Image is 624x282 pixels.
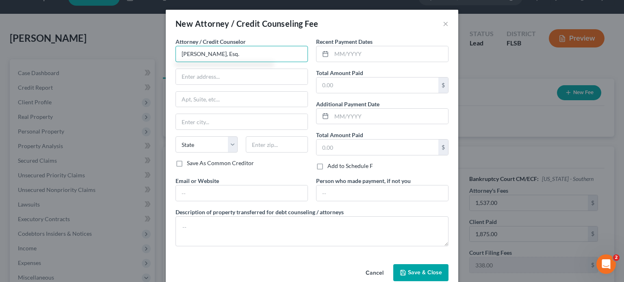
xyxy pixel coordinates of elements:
[176,92,308,107] input: Apt, Suite, etc...
[316,37,373,46] label: Recent Payment Dates
[327,162,373,170] label: Add to Schedule F
[175,208,344,216] label: Description of property transferred for debt counseling / attorneys
[359,265,390,281] button: Cancel
[316,100,379,108] label: Additional Payment Date
[316,185,448,201] input: --
[331,46,448,62] input: MM/YYYY
[175,38,246,45] span: Attorney / Credit Counselor
[246,136,308,153] input: Enter zip...
[176,114,308,129] input: Enter city...
[316,69,363,77] label: Total Amount Paid
[393,264,448,281] button: Save & Close
[316,77,438,93] input: 0.00
[331,109,448,124] input: MM/YYYY
[175,177,219,185] label: Email or Website
[316,177,411,185] label: Person who made payment, if not you
[195,19,318,28] span: Attorney / Credit Counseling Fee
[408,269,442,276] span: Save & Close
[176,69,308,84] input: Enter address...
[438,77,448,93] div: $
[175,19,193,28] span: New
[316,140,438,155] input: 0.00
[316,131,363,139] label: Total Amount Paid
[175,46,308,62] input: Search creditor by name...
[596,254,616,274] iframe: Intercom live chat
[438,140,448,155] div: $
[443,19,448,28] button: ×
[176,185,308,201] input: --
[613,254,620,261] span: 2
[187,159,254,167] label: Save As Common Creditor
